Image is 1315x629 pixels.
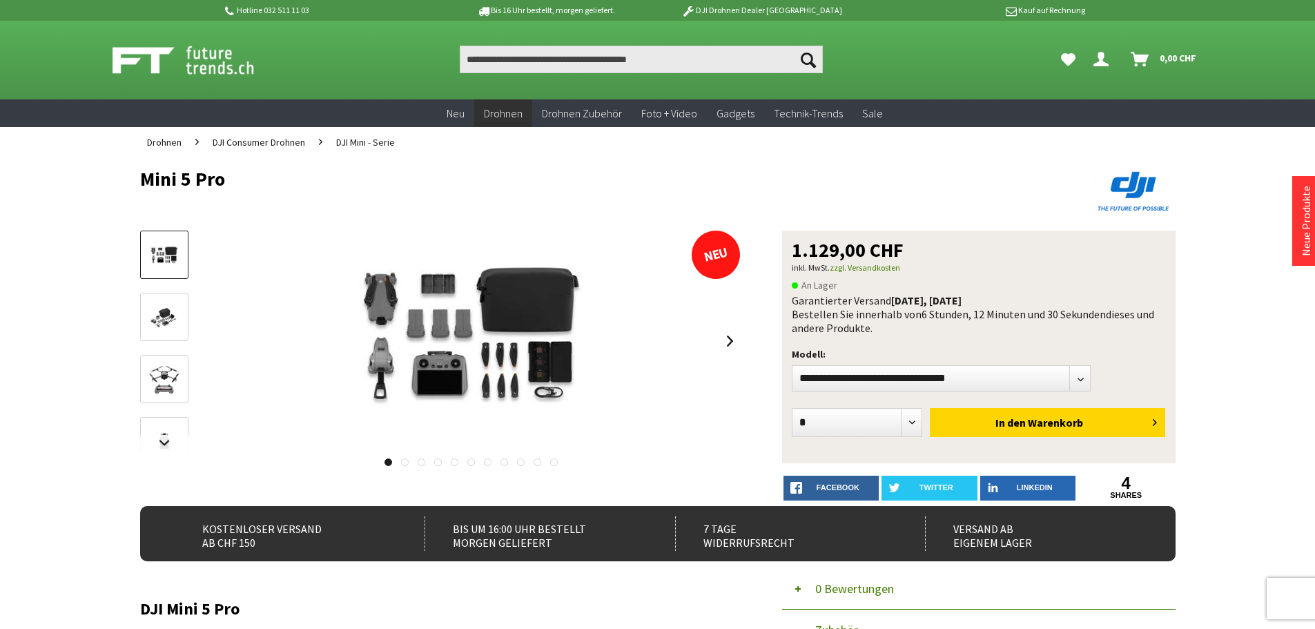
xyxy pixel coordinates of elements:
p: inkl. MwSt. [792,260,1166,276]
span: Gadgets [717,106,754,120]
a: Warenkorb [1125,46,1203,73]
a: Drohnen [140,127,188,157]
input: Produkt, Marke, Kategorie, EAN, Artikelnummer… [460,46,823,73]
a: Technik-Trends [764,99,853,128]
p: Hotline 032 511 11 03 [223,2,438,19]
span: Foto + Video [641,106,697,120]
a: 4 [1078,476,1174,491]
span: Technik-Trends [774,106,843,120]
div: 7 Tage Widerrufsrecht [675,516,895,551]
b: [DATE], [DATE] [891,293,962,307]
p: Kauf auf Rechnung [870,2,1085,19]
a: Neue Produkte [1299,186,1313,256]
a: zzgl. Versandkosten [830,262,900,273]
img: Mini 5 Pro [306,231,637,452]
a: LinkedIn [980,476,1076,501]
span: 0,00 CHF [1160,47,1196,69]
a: Gadgets [707,99,764,128]
p: DJI Drohnen Dealer [GEOGRAPHIC_DATA] [654,2,869,19]
span: Drohnen [484,106,523,120]
a: Drohnen Zubehör [532,99,632,128]
button: Suchen [794,46,823,73]
span: Warenkorb [1028,416,1083,429]
span: 1.129,00 CHF [792,240,904,260]
img: DJI [1093,168,1176,214]
img: Vorschau: Mini 5 Pro [144,242,184,269]
span: twitter [919,483,953,492]
span: Sale [862,106,883,120]
span: DJI Mini - Serie [336,136,395,148]
span: LinkedIn [1017,483,1053,492]
button: In den Warenkorb [930,408,1165,437]
h1: Mini 5 Pro [140,168,968,189]
a: facebook [783,476,879,501]
a: DJI Mini - Serie [329,127,402,157]
div: Kostenloser Versand ab CHF 150 [175,516,395,551]
span: DJI Consumer Drohnen [213,136,305,148]
span: Drohnen Zubehör [542,106,622,120]
a: DJI Consumer Drohnen [206,127,312,157]
a: Drohnen [474,99,532,128]
span: An Lager [792,277,837,293]
span: facebook [817,483,859,492]
a: Dein Konto [1088,46,1120,73]
a: twitter [881,476,977,501]
img: Shop Futuretrends - zur Startseite wechseln [113,43,284,77]
div: Garantierter Versand Bestellen Sie innerhalb von dieses und andere Produkte. [792,293,1166,335]
a: shares [1078,491,1174,500]
p: Modell: [792,346,1166,362]
span: Drohnen [147,136,182,148]
p: Bis 16 Uhr bestellt, morgen geliefert. [438,2,654,19]
a: Neu [437,99,474,128]
a: Sale [853,99,893,128]
div: Versand ab eigenem Lager [925,516,1145,551]
h2: DJI Mini 5 Pro [140,600,741,618]
span: In den [995,416,1026,429]
div: Bis um 16:00 Uhr bestellt Morgen geliefert [425,516,645,551]
a: Meine Favoriten [1054,46,1082,73]
span: 6 Stunden, 12 Minuten und 30 Sekunden [922,307,1106,321]
span: Neu [447,106,465,120]
a: Foto + Video [632,99,707,128]
button: 0 Bewertungen [782,568,1176,610]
